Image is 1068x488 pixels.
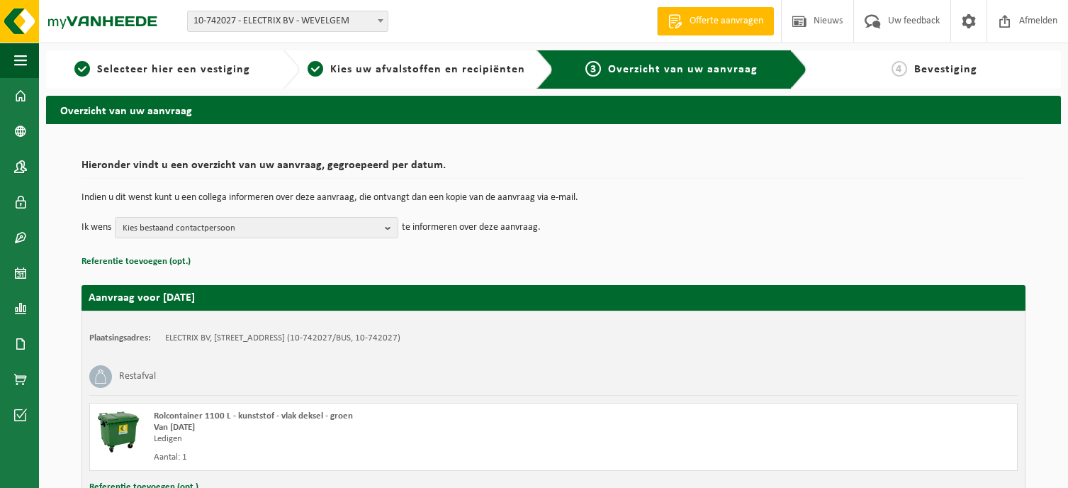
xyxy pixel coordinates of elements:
[123,218,379,239] span: Kies bestaand contactpersoon
[165,333,400,344] td: ELECTRIX BV, [STREET_ADDRESS] (10-742027/BUS, 10-742027)
[686,14,767,28] span: Offerte aanvragen
[154,452,610,463] div: Aantal: 1
[307,61,525,78] a: 2Kies uw afvalstoffen en recipiënten
[81,217,111,238] p: Ik wens
[914,64,977,75] span: Bevestiging
[187,11,388,32] span: 10-742027 - ELECTRIX BV - WEVELGEM
[585,61,601,77] span: 3
[154,411,353,421] span: Rolcontainer 1100 L - kunststof - vlak deksel - groen
[119,365,156,388] h3: Restafval
[188,11,388,31] span: 10-742027 - ELECTRIX BV - WEVELGEM
[892,61,907,77] span: 4
[74,61,90,77] span: 1
[81,193,1025,203] p: Indien u dit wenst kunt u een collega informeren over deze aanvraag, die ontvangt dan een kopie v...
[81,253,191,271] button: Referentie toevoegen (opt.)
[308,61,323,77] span: 2
[89,333,151,343] strong: Plaatsingsadres:
[608,64,758,75] span: Overzicht van uw aanvraag
[81,160,1025,179] h2: Hieronder vindt u een overzicht van uw aanvraag, gegroepeerd per datum.
[46,96,1061,123] h2: Overzicht van uw aanvraag
[53,61,271,78] a: 1Selecteer hier een vestiging
[154,423,195,432] strong: Van [DATE]
[154,433,610,445] div: Ledigen
[115,217,398,238] button: Kies bestaand contactpersoon
[402,217,541,238] p: te informeren over deze aanvraag.
[97,64,250,75] span: Selecteer hier een vestiging
[89,292,195,304] strong: Aanvraag voor [DATE]
[657,7,774,35] a: Offerte aanvragen
[330,64,525,75] span: Kies uw afvalstoffen en recipiënten
[97,411,140,453] img: WB-1100-HPE-GN-01.png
